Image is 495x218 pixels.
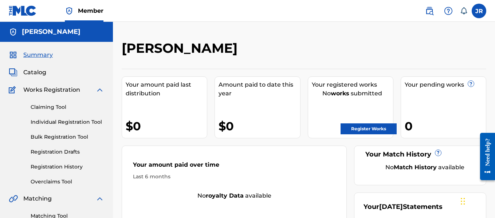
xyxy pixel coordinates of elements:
[9,51,53,59] a: SummarySummary
[133,160,335,173] div: Your amount paid over time
[133,173,335,181] div: Last 6 months
[122,40,241,56] h2: [PERSON_NAME]
[31,178,104,186] a: Overclaims Tool
[364,202,443,212] div: Your Statements
[23,68,46,77] span: Catalog
[472,4,486,18] div: User Menu
[373,163,477,172] div: No available
[9,68,46,77] a: CatalogCatalog
[9,194,18,203] img: Matching
[9,86,18,94] img: Works Registration
[9,68,17,77] img: Catalog
[31,103,104,111] a: Claiming Tool
[460,7,467,15] div: Notifications
[95,86,104,94] img: expand
[435,150,441,156] span: ?
[422,4,437,18] a: Public Search
[9,5,37,16] img: MLC Logo
[468,81,474,87] span: ?
[31,133,104,141] a: Bulk Registration Tool
[23,51,53,59] span: Summary
[23,86,80,94] span: Works Registration
[9,28,17,36] img: Accounts
[23,194,52,203] span: Matching
[206,192,244,199] strong: royalty data
[441,4,456,18] div: Help
[95,194,104,203] img: expand
[219,118,300,134] div: $0
[379,203,403,211] span: [DATE]
[31,118,104,126] a: Individual Registration Tool
[126,80,207,98] div: Your amount paid last distribution
[394,164,437,171] strong: Match History
[405,118,486,134] div: 0
[459,183,495,218] iframe: Chat Widget
[31,148,104,156] a: Registration Drafts
[461,190,465,212] div: Drag
[9,51,17,59] img: Summary
[364,150,477,159] div: Your Match History
[405,80,486,89] div: Your pending works
[122,191,346,200] div: No available
[475,127,495,186] iframe: Resource Center
[126,118,207,134] div: $0
[312,89,393,98] div: No submitted
[331,90,349,97] strong: works
[312,80,393,89] div: Your registered works
[341,123,397,134] a: Register Works
[219,80,300,98] div: Amount paid to date this year
[444,7,453,15] img: help
[22,28,80,36] h5: Jill Riley
[65,7,74,15] img: Top Rightsholder
[425,7,434,15] img: search
[78,7,103,15] span: Member
[31,163,104,171] a: Registration History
